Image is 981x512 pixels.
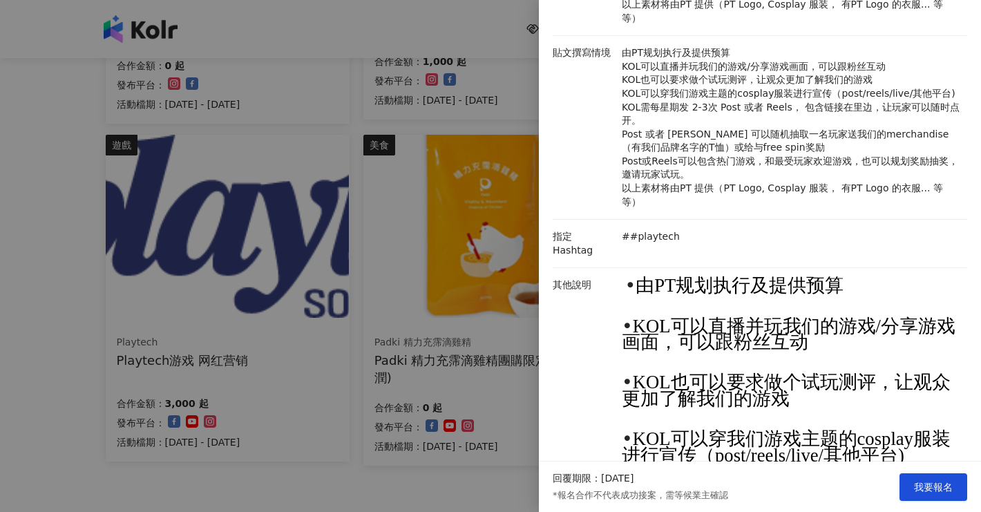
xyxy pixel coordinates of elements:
[914,482,953,493] span: 我要報名
[622,316,955,353] span: KOL可以直播并玩我们的游戏/分享游戏画面，可以跟粉丝互动
[899,473,967,501] button: 我要報名
[622,428,951,466] span: KOL可以穿我们游戏主题的cosplay服装进行宣传（post/reels/live/其他平台)
[622,372,951,409] span: KOL也可以要求做个试玩测评，让观众更加了解我们的游戏
[553,230,615,257] p: 指定 Hashtag
[622,428,633,449] span: •
[553,46,615,60] p: 貼文撰寫情境
[622,46,960,209] p: 由PT规划执行及提供预算 KOL可以直播并玩我们的游戏/分享游戏画面，可以跟粉丝互动 KOL也可以要求做个试玩测评，让观众更加了解我们的游戏 KOL可以穿我们游戏主题的cosplay服装进行宣传...
[553,489,728,502] p: *報名合作不代表成功接案，需等候業主確認
[553,472,634,486] p: 回覆期限：[DATE]
[553,278,615,292] p: 其他說明
[622,315,633,336] span: •
[625,274,636,296] span: •
[636,275,844,296] span: 由PT规划执行及提供预算
[622,371,633,392] span: •
[622,230,680,244] p: ##playtech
